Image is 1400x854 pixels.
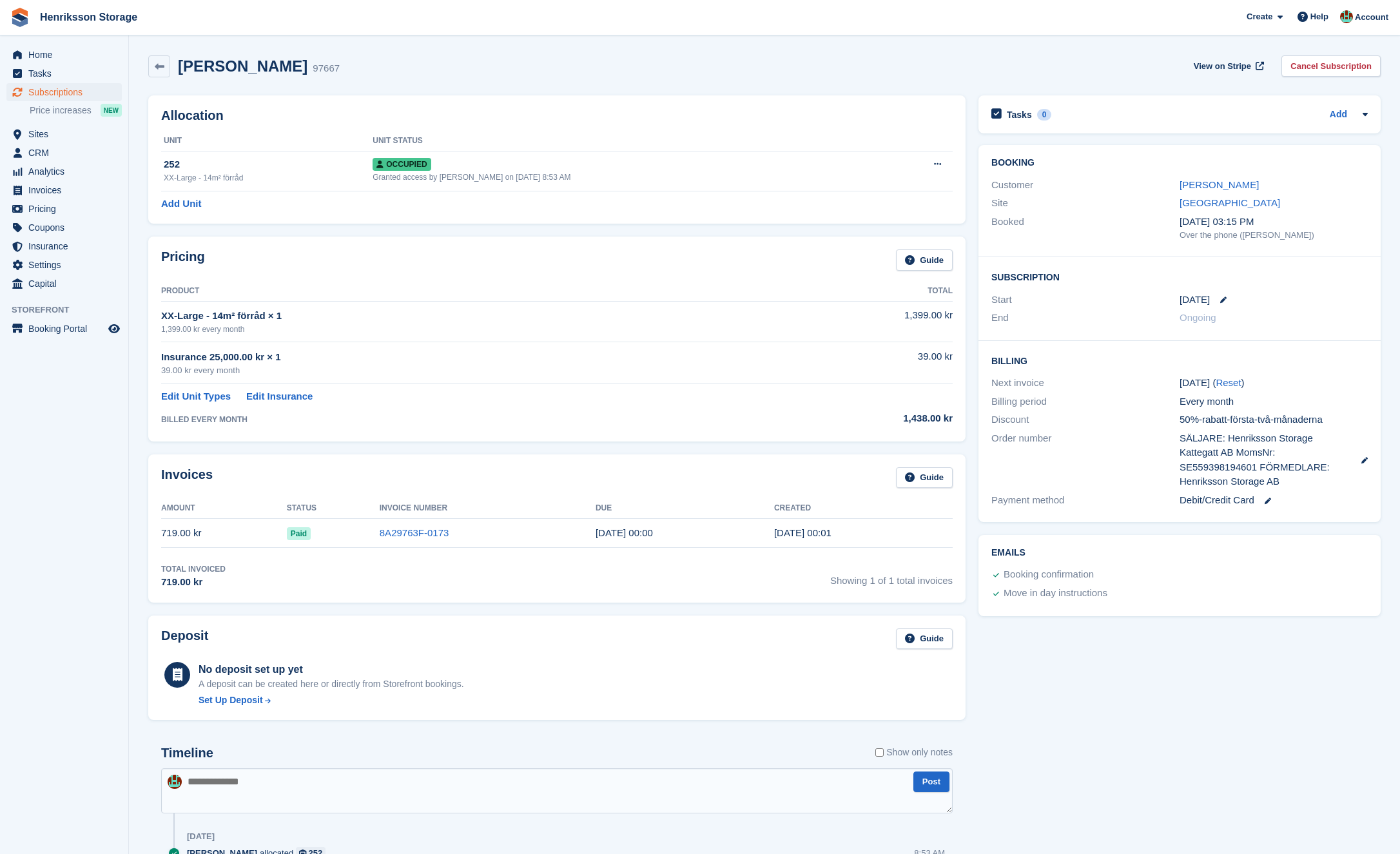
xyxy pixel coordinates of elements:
div: [DATE] 03:15 PM [1180,215,1368,229]
div: 719.00 kr [161,575,226,590]
div: End [991,311,1180,325]
div: NEW [101,104,122,117]
span: SÄLJARE: Henriksson Storage Kattegatt AB MomsNr: SE559398194601 FÖRMEDLARE: Henriksson Storage AB [1180,431,1348,489]
div: [DATE] [187,831,215,842]
a: [PERSON_NAME] [1180,179,1259,190]
a: 8A29763F-0173 [380,527,449,538]
time: 2025-08-18 22:00:00 UTC [596,527,653,538]
time: 2025-08-17 22:01:05 UTC [774,527,831,538]
div: Debit/Credit Card [1180,493,1368,508]
div: XX-Large - 14m² förråd × 1 [161,309,758,324]
div: Discount [991,412,1180,427]
div: Over the phone ([PERSON_NAME]) [1180,229,1368,242]
div: 97667 [313,61,340,76]
label: Show only notes [875,746,953,759]
a: Edit Unit Types [161,389,231,404]
div: 252 [164,157,373,172]
span: Tasks [28,64,106,82]
span: Capital [28,275,106,293]
div: Site [991,196,1180,211]
span: Coupons [28,218,106,237]
td: 39.00 kr [758,342,953,384]
span: View on Stripe [1194,60,1251,73]
span: Sites [28,125,106,143]
span: Help [1310,10,1328,23]
a: Edit Insurance [246,389,313,404]
a: menu [6,218,122,237]
h2: Deposit [161,628,208,650]
th: Due [596,498,774,519]
div: Start [991,293,1180,307]
a: View on Stripe [1189,55,1267,77]
h2: Tasks [1007,109,1032,121]
a: menu [6,320,122,338]
span: Home [28,46,106,64]
h2: Subscription [991,270,1368,283]
span: Price increases [30,104,92,117]
a: Reset [1216,377,1241,388]
th: Invoice Number [380,498,596,519]
div: 0 [1037,109,1052,121]
a: Cancel Subscription [1281,55,1381,77]
h2: Pricing [161,249,205,271]
h2: Booking [991,158,1368,168]
span: Analytics [28,162,106,180]
h2: Timeline [161,746,213,761]
div: [DATE] ( ) [1180,376,1368,391]
a: menu [6,256,122,274]
div: 39.00 kr every month [161,364,758,377]
a: menu [6,83,122,101]
th: Amount [161,498,287,519]
h2: Allocation [161,108,953,123]
a: Add [1330,108,1347,122]
div: No deposit set up yet [199,662,464,677]
th: Unit [161,131,373,151]
a: menu [6,144,122,162]
div: Order number [991,431,1180,489]
a: [GEOGRAPHIC_DATA] [1180,197,1280,208]
span: Create [1247,10,1272,23]
time: 2025-08-17 22:00:00 UTC [1180,293,1210,307]
p: A deposit can be created here or directly from Storefront bookings. [199,677,464,691]
a: Add Unit [161,197,201,211]
span: Paid [287,527,311,540]
td: 719.00 kr [161,519,287,548]
h2: [PERSON_NAME] [178,57,307,75]
a: Guide [896,249,953,271]
div: Payment method [991,493,1180,508]
span: Account [1355,11,1388,24]
td: 1,399.00 kr [758,301,953,342]
div: Move in day instructions [1004,586,1107,601]
div: Total Invoiced [161,563,226,575]
span: Booking Portal [28,320,106,338]
button: Post [913,772,949,793]
a: menu [6,125,122,143]
a: menu [6,162,122,180]
span: Invoices [28,181,106,199]
div: XX-Large - 14m² förråd [164,172,373,184]
div: Set Up Deposit [199,694,263,707]
th: Created [774,498,953,519]
div: 1,399.00 kr every month [161,324,758,335]
div: Customer [991,178,1180,193]
div: BILLED EVERY MONTH [161,414,758,425]
h2: Invoices [161,467,213,489]
span: Showing 1 of 1 total invoices [830,563,953,590]
a: menu [6,200,122,218]
input: Show only notes [875,746,884,759]
span: Settings [28,256,106,274]
a: Preview store [106,321,122,336]
span: CRM [28,144,106,162]
span: Insurance [28,237,106,255]
a: Guide [896,467,953,489]
a: menu [6,275,122,293]
a: Guide [896,628,953,650]
a: Price increases NEW [30,103,122,117]
img: stora-icon-8386f47178a22dfd0bd8f6a31ec36ba5ce8667c1dd55bd0f319d3a0aa187defe.svg [10,8,30,27]
a: menu [6,181,122,199]
a: menu [6,46,122,64]
a: Henriksson Storage [35,6,142,28]
div: 50%-rabatt-första-två-månaderna [1180,412,1368,427]
div: 1,438.00 kr [758,411,953,426]
th: Product [161,281,758,302]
